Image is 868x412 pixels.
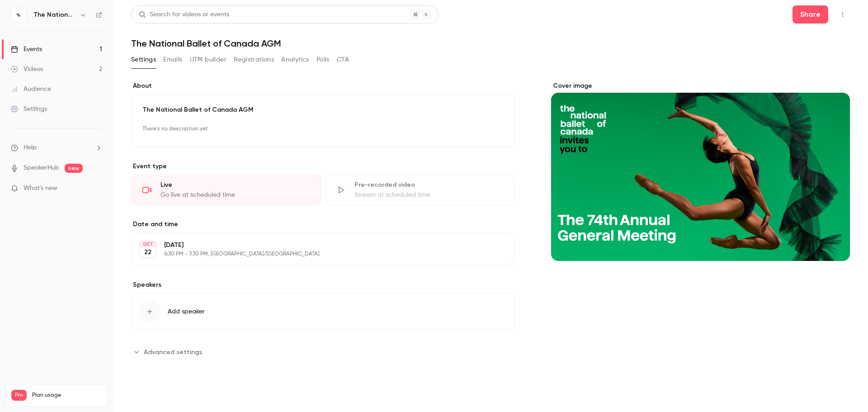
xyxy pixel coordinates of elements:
h6: The National Ballet of Canada [33,10,76,19]
button: CTA [337,52,349,67]
p: [DATE] [164,241,467,250]
a: SpeakerHub [24,163,59,173]
div: Stream at scheduled time [354,190,504,199]
button: Registrations [234,52,274,67]
p: 6:30 PM - 7:30 PM, [GEOGRAPHIC_DATA]/[GEOGRAPHIC_DATA] [164,251,467,258]
button: Advanced settings [131,345,208,359]
div: OCT [140,241,156,247]
span: Add speaker [168,307,205,316]
li: help-dropdown-opener [11,143,102,152]
label: Speakers [131,280,515,289]
p: 22 [144,248,151,257]
div: Videos [11,65,43,74]
button: Emails [163,52,182,67]
p: Event type [131,162,515,171]
div: Pre-recorded videoStream at scheduled time [325,175,515,205]
button: Analytics [281,52,309,67]
h1: The National Ballet of Canada AGM [131,38,850,49]
button: Add speaker [131,293,515,330]
span: new [65,164,83,173]
button: Share [793,5,828,24]
p: There's no description yet [142,122,504,136]
label: Cover image [551,81,850,90]
span: Pro [11,390,27,401]
div: Live [160,180,310,189]
p: The National Ballet of Canada AGM [142,105,504,114]
span: Plan usage [32,392,102,399]
div: LiveGo live at scheduled time [131,175,321,205]
div: Settings [11,104,47,114]
section: Advanced settings [131,345,515,359]
iframe: Noticeable Trigger [91,185,102,193]
div: Pre-recorded video [354,180,504,189]
label: About [131,81,515,90]
button: Settings [131,52,156,67]
span: Help [24,143,37,152]
img: The National Ballet of Canada [11,8,26,22]
section: Cover image [551,81,850,261]
button: UTM builder [190,52,226,67]
div: Search for videos or events [139,10,229,19]
button: Polls [316,52,330,67]
span: What's new [24,184,57,193]
div: Audience [11,85,51,94]
span: Advanced settings [144,347,202,357]
label: Date and time [131,220,515,229]
div: Go live at scheduled time [160,190,310,199]
div: Events [11,45,42,54]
